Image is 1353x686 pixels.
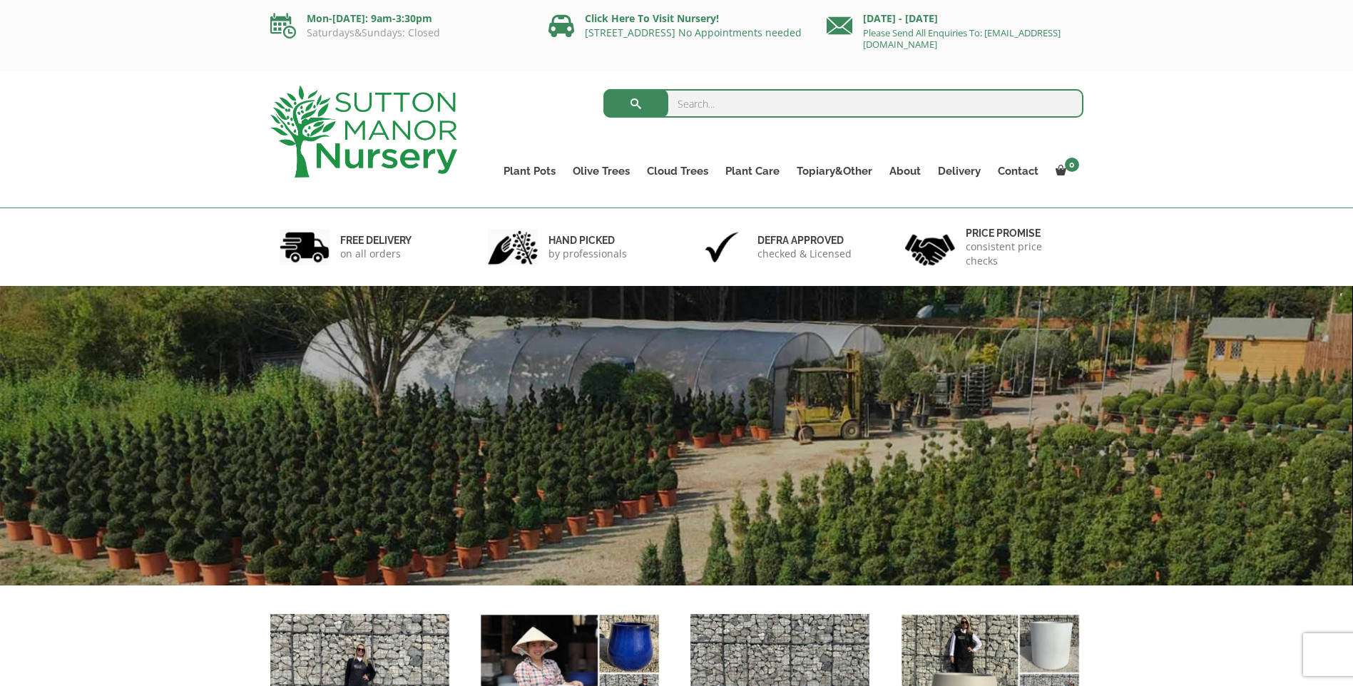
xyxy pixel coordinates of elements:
[488,229,538,265] img: 2.jpg
[881,161,929,181] a: About
[966,240,1074,268] p: consistent price checks
[1047,161,1083,181] a: 0
[966,227,1074,240] h6: Price promise
[145,499,1177,586] h1: FREE UK DELIVERY UK’S LEADING SUPPLIERS OF TREES & POTS
[603,89,1083,118] input: Search...
[1065,158,1079,172] span: 0
[638,161,717,181] a: Cloud Trees
[564,161,638,181] a: Olive Trees
[270,27,527,39] p: Saturdays&Sundays: Closed
[929,161,989,181] a: Delivery
[495,161,564,181] a: Plant Pots
[905,225,955,269] img: 4.jpg
[270,86,457,178] img: logo
[697,229,747,265] img: 3.jpg
[757,234,852,247] h6: Defra approved
[270,10,527,27] p: Mon-[DATE]: 9am-3:30pm
[757,247,852,261] p: checked & Licensed
[989,161,1047,181] a: Contact
[548,247,627,261] p: by professionals
[585,26,802,39] a: [STREET_ADDRESS] No Appointments needed
[827,10,1083,27] p: [DATE] - [DATE]
[548,234,627,247] h6: hand picked
[340,247,412,261] p: on all orders
[788,161,881,181] a: Topiary&Other
[340,234,412,247] h6: FREE DELIVERY
[717,161,788,181] a: Plant Care
[863,26,1061,51] a: Please Send All Enquiries To: [EMAIL_ADDRESS][DOMAIN_NAME]
[585,11,719,25] a: Click Here To Visit Nursery!
[280,229,330,265] img: 1.jpg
